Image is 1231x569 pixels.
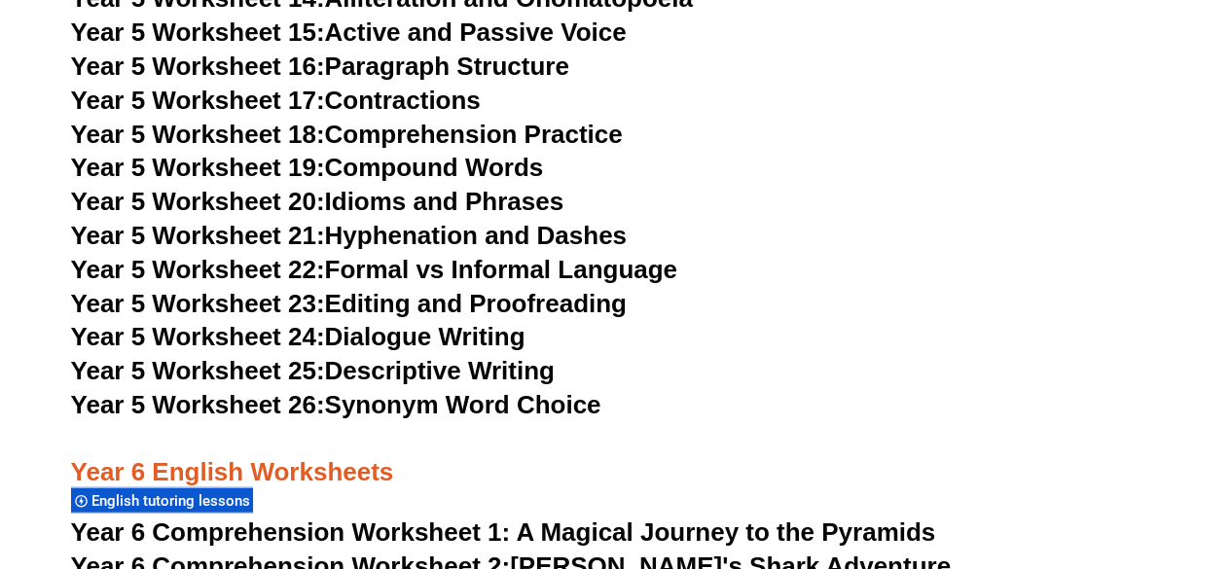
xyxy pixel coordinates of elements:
a: Year 5 Worksheet 15:Active and Passive Voice [71,18,627,47]
span: Year 5 Worksheet 23: [71,289,325,318]
a: Year 5 Worksheet 24:Dialogue Writing [71,322,525,351]
a: Year 5 Worksheet 17:Contractions [71,86,481,115]
div: English tutoring lessons [71,487,253,514]
span: Year 5 Worksheet 21: [71,221,325,250]
a: Year 5 Worksheet 18:Comprehension Practice [71,120,623,149]
a: Year 5 Worksheet 20:Idioms and Phrases [71,187,563,216]
a: Year 5 Worksheet 25:Descriptive Writing [71,356,555,385]
span: Year 5 Worksheet 22: [71,255,325,284]
span: Year 5 Worksheet 17: [71,86,325,115]
span: Year 5 Worksheet 20: [71,187,325,216]
a: Year 5 Worksheet 21:Hyphenation and Dashes [71,221,627,250]
a: Year 5 Worksheet 22:Formal vs Informal Language [71,255,677,284]
span: Year 5 Worksheet 25: [71,356,325,385]
span: Year 5 Worksheet 16: [71,52,325,81]
span: Year 5 Worksheet 19: [71,153,325,182]
h3: Year 6 English Worksheets [71,423,1161,489]
span: English tutoring lessons [91,492,256,510]
a: Year 5 Worksheet 26:Synonym Word Choice [71,390,601,419]
a: Year 5 Worksheet 23:Editing and Proofreading [71,289,627,318]
span: Year 5 Worksheet 18: [71,120,325,149]
a: Year 5 Worksheet 16:Paragraph Structure [71,52,569,81]
span: Year 5 Worksheet 26: [71,390,325,419]
a: Year 6 Comprehension Worksheet 1: A Magical Journey to the Pyramids [71,517,936,547]
span: Year 5 Worksheet 15: [71,18,325,47]
iframe: Chat Widget [907,349,1231,569]
span: Year 5 Worksheet 24: [71,322,325,351]
a: Year 5 Worksheet 19:Compound Words [71,153,544,182]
